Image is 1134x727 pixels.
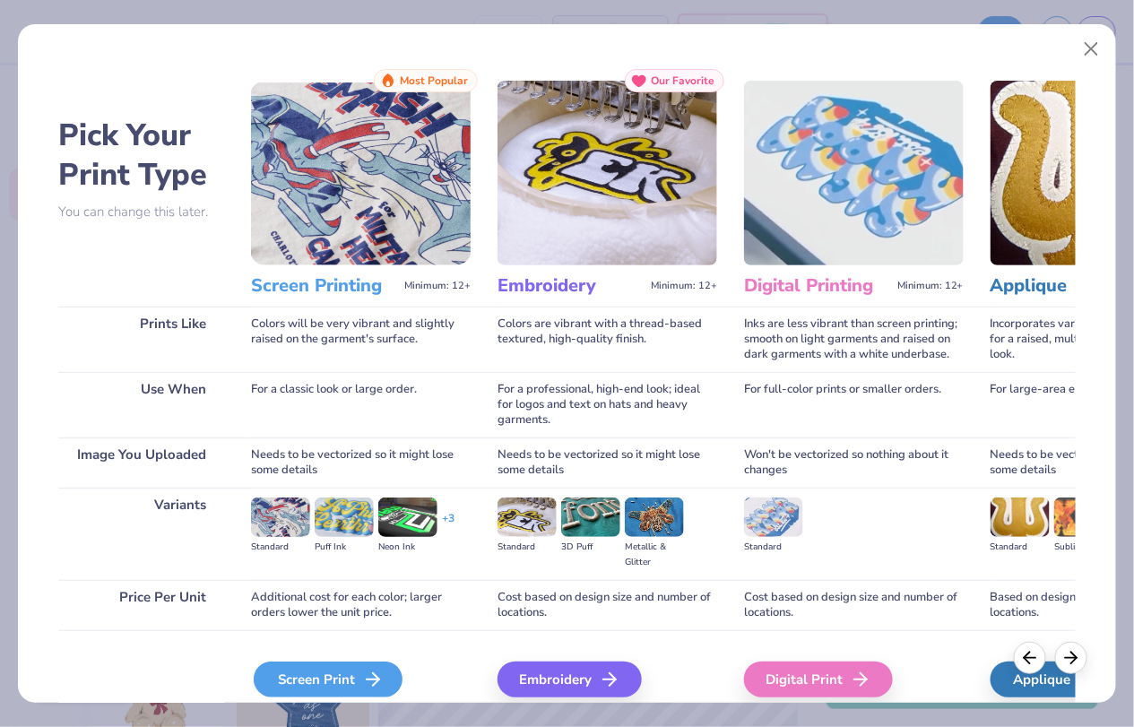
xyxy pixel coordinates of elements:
[744,81,964,265] img: Digital Printing
[498,372,717,437] div: For a professional, high-end look; ideal for logos and text on hats and heavy garments.
[58,580,224,630] div: Price Per Unit
[744,307,964,372] div: Inks are less vibrant than screen printing; smooth on light garments and raised on dark garments ...
[625,540,684,570] div: Metallic & Glitter
[744,437,964,488] div: Won't be vectorized so nothing about it changes
[498,580,717,630] div: Cost based on design size and number of locations.
[1054,540,1113,555] div: Sublimated
[991,662,1122,697] div: Applique
[251,580,471,630] div: Additional cost for each color; larger orders lower the unit price.
[498,498,557,537] img: Standard
[251,372,471,437] div: For a classic look or large order.
[561,540,620,555] div: 3D Puff
[498,662,642,697] div: Embroidery
[315,540,374,555] div: Puff Ink
[251,274,397,298] h3: Screen Printing
[442,511,454,541] div: + 3
[744,580,964,630] div: Cost based on design size and number of locations.
[58,116,224,195] h2: Pick Your Print Type
[991,540,1050,555] div: Standard
[251,307,471,372] div: Colors will be very vibrant and slightly raised on the garment's surface.
[251,540,310,555] div: Standard
[498,540,557,555] div: Standard
[378,540,437,555] div: Neon Ink
[400,74,468,87] span: Most Popular
[498,81,717,265] img: Embroidery
[651,280,717,292] span: Minimum: 12+
[251,701,471,716] span: We'll vectorize your image.
[1054,498,1113,537] img: Sublimated
[1075,32,1109,66] button: Close
[561,498,620,537] img: 3D Puff
[251,81,471,265] img: Screen Printing
[498,307,717,372] div: Colors are vibrant with a thread-based textured, high-quality finish.
[254,662,403,697] div: Screen Print
[58,437,224,488] div: Image You Uploaded
[744,498,803,537] img: Standard
[897,280,964,292] span: Minimum: 12+
[744,274,890,298] h3: Digital Printing
[625,498,684,537] img: Metallic & Glitter
[498,437,717,488] div: Needs to be vectorized so it might lose some details
[378,498,437,537] img: Neon Ink
[58,372,224,437] div: Use When
[744,540,803,555] div: Standard
[404,280,471,292] span: Minimum: 12+
[498,274,644,298] h3: Embroidery
[251,437,471,488] div: Needs to be vectorized so it might lose some details
[251,498,310,537] img: Standard
[991,498,1050,537] img: Standard
[58,307,224,372] div: Prints Like
[315,498,374,537] img: Puff Ink
[744,372,964,437] div: For full-color prints or smaller orders.
[651,74,714,87] span: Our Favorite
[498,701,717,716] span: We'll vectorize your image.
[58,204,224,220] p: You can change this later.
[58,488,224,580] div: Variants
[744,662,893,697] div: Digital Print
